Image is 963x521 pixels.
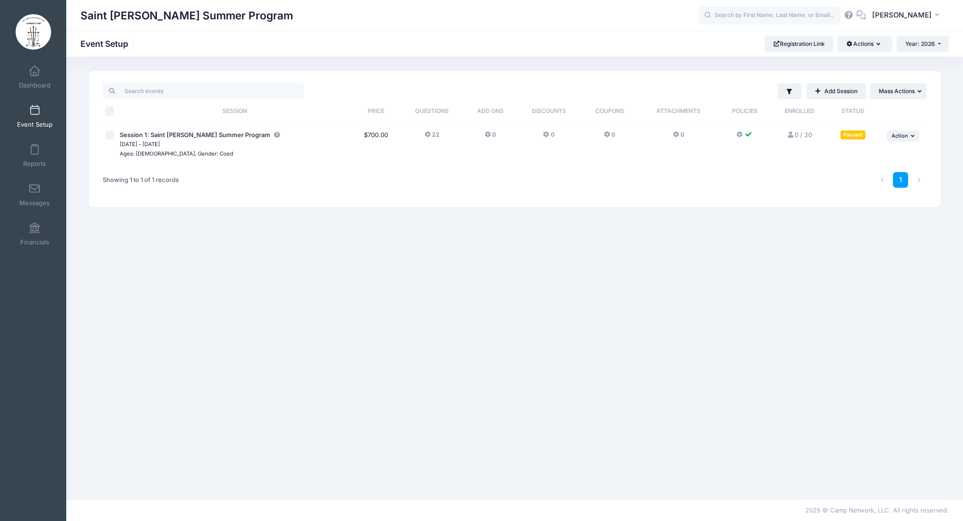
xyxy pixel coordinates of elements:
span: Session 1: Saint [PERSON_NAME] Summer Program [120,131,270,139]
button: Actions [838,36,892,52]
a: Reports [12,139,57,172]
span: Mass Actions [879,87,915,95]
input: Search events [103,83,304,99]
a: Dashboard [12,61,57,94]
span: Discounts [532,107,566,114]
button: 22 [424,130,440,144]
span: 2025 © Camp Network, LLC. All rights reserved. [805,506,949,514]
span: Messages [19,199,50,207]
span: Dashboard [19,81,51,89]
span: Coupons [595,107,624,114]
small: [DATE] - [DATE] [120,141,160,148]
div: Paused [840,130,866,139]
button: [PERSON_NAME] [866,5,949,26]
button: 0 [485,130,496,144]
span: [PERSON_NAME] [872,10,932,20]
td: $700.00 [352,123,400,165]
h1: Event Setup [80,39,136,49]
a: 1 [893,172,909,188]
div: Showing 1 to 1 of 1 records [103,169,179,191]
span: Policies [732,107,758,114]
span: Questions [415,107,449,114]
span: Add Ons [477,107,504,114]
th: Attachments [638,99,719,123]
span: Financials [20,238,49,246]
th: Session [117,99,352,123]
th: Enrolled [770,99,829,123]
a: Event Setup [12,100,57,133]
button: 0 [673,130,684,144]
a: Messages [12,178,57,211]
i: This session is currently scheduled to open registration at 00:00 AM America/New York on 02/01/20... [273,132,281,138]
img: Saint Herman Summer Program [16,14,51,50]
span: Year: 2026 [905,40,935,47]
button: 0 [604,130,615,144]
th: Questions [400,99,464,123]
span: Reports [23,160,46,168]
span: Action [892,132,908,139]
th: Status [829,99,877,123]
input: Search by First Name, Last Name, or Email... [698,6,840,25]
span: Attachments [656,107,700,114]
h1: Saint [PERSON_NAME] Summer Program [80,5,293,26]
a: Registration Link [765,36,833,52]
th: Coupons [581,99,638,123]
button: Mass Actions [870,83,927,99]
button: 0 [543,130,554,144]
th: Discounts [516,99,581,123]
th: Policies [719,99,770,123]
a: 0 / 20 [787,131,812,139]
button: Year: 2026 [897,36,949,52]
th: Add Ons [464,99,516,123]
button: Action [887,130,920,142]
a: Add Session [806,83,866,99]
span: Event Setup [17,121,53,129]
small: Ages: [DEMOGRAPHIC_DATA], Gender: Coed [120,150,233,157]
th: Price [352,99,400,123]
a: Financials [12,217,57,251]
